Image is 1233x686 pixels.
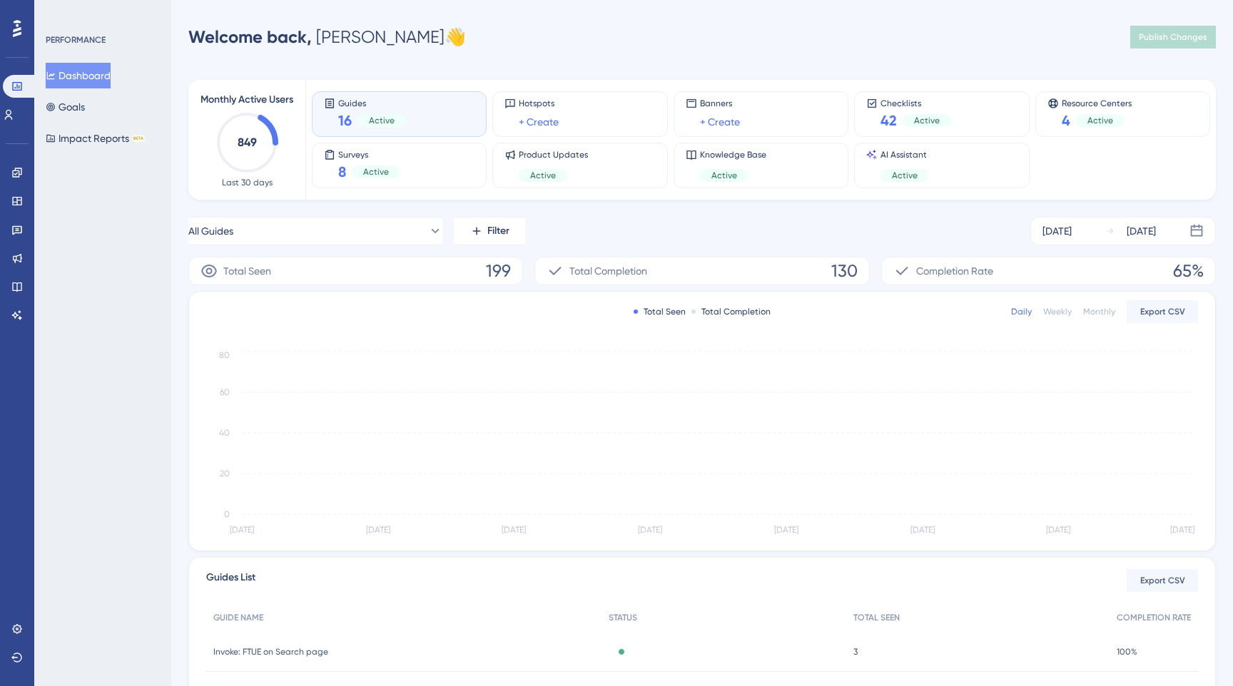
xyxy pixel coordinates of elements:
[1173,260,1204,282] span: 65%
[1117,612,1191,623] span: COMPLETION RATE
[910,525,935,535] tspan: [DATE]
[1130,26,1216,48] button: Publish Changes
[132,135,145,142] div: BETA
[1127,569,1198,592] button: Export CSV
[220,387,230,397] tspan: 60
[569,262,647,280] span: Total Completion
[188,26,312,47] span: Welcome back,
[46,126,145,151] button: Impact ReportsBETA
[638,525,662,535] tspan: [DATE]
[530,170,556,181] span: Active
[487,222,509,240] span: Filter
[1139,31,1207,43] span: Publish Changes
[1011,306,1032,317] div: Daily
[1127,222,1156,240] div: [DATE]
[881,111,897,130] span: 42
[853,646,858,657] span: 3
[1127,300,1198,323] button: Export CSV
[46,63,111,88] button: Dashboard
[369,115,395,126] span: Active
[230,525,254,535] tspan: [DATE]
[691,306,771,317] div: Total Completion
[1117,646,1137,657] span: 100%
[206,569,255,592] span: Guides List
[519,98,559,109] span: Hotspots
[486,260,511,282] span: 199
[831,260,858,282] span: 130
[1170,525,1194,535] tspan: [DATE]
[46,94,85,120] button: Goals
[892,170,918,181] span: Active
[213,612,263,623] span: GUIDE NAME
[338,98,406,108] span: Guides
[853,612,900,623] span: TOTAL SEEN
[363,166,389,178] span: Active
[454,217,525,245] button: Filter
[1043,306,1072,317] div: Weekly
[711,170,737,181] span: Active
[700,98,740,109] span: Banners
[519,113,559,130] a: + Create
[774,525,798,535] tspan: [DATE]
[338,162,346,182] span: 8
[1087,115,1113,126] span: Active
[1062,111,1070,130] span: 4
[220,469,230,478] tspan: 20
[881,149,929,160] span: AI Assistant
[1062,98,1132,108] span: Resource Centers
[634,306,686,317] div: Total Seen
[914,115,940,126] span: Active
[916,262,993,280] span: Completion Rate
[1042,222,1072,240] div: [DATE]
[1083,306,1115,317] div: Monthly
[519,149,588,160] span: Product Updates
[188,26,466,48] div: [PERSON_NAME] 👋
[219,428,230,438] tspan: 40
[366,525,390,535] tspan: [DATE]
[223,262,271,280] span: Total Seen
[188,222,233,240] span: All Guides
[222,177,273,188] span: Last 30 days
[213,646,328,657] span: Invoke: FTUE on Search page
[1046,525,1070,535] tspan: [DATE]
[219,350,230,360] tspan: 80
[1140,575,1185,586] span: Export CSV
[338,149,400,159] span: Surveys
[881,98,951,108] span: Checklists
[1140,306,1185,317] span: Export CSV
[201,91,293,108] span: Monthly Active Users
[502,525,526,535] tspan: [DATE]
[46,34,106,46] div: PERFORMANCE
[238,135,257,149] text: 849
[700,149,766,160] span: Knowledge Base
[188,217,442,245] button: All Guides
[338,111,352,130] span: 16
[609,612,637,623] span: STATUS
[700,113,740,130] a: + Create
[224,509,230,519] tspan: 0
